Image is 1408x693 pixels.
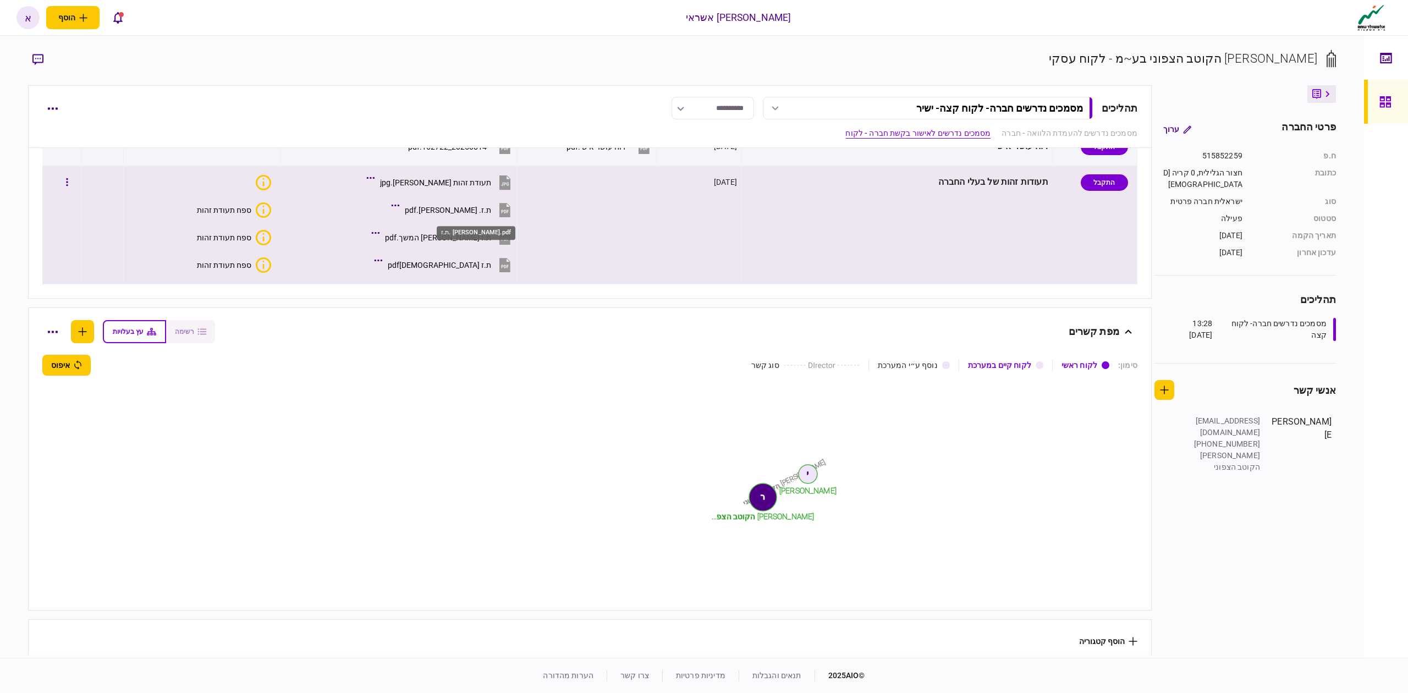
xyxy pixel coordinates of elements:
div: [PERSON_NAME] [1271,415,1332,473]
div: [DATE] [714,177,737,188]
div: ספח תעודת זהות [197,261,251,269]
div: מסמכים נדרשים חברה- לקוח קצה [1215,318,1327,341]
tspan: [PERSON_NAME] [779,486,837,495]
div: [PERSON_NAME] אשראי [686,10,791,25]
div: מסמכים נדרשים חברה- לקוח קצה - ישיר [916,102,1083,114]
tspan: [PERSON_NAME] הקוטב הצפ... [712,512,814,521]
button: ת.ז. רחל.pdf [394,197,513,222]
div: [EMAIL_ADDRESS][DOMAIN_NAME] [1189,415,1260,438]
div: איכות לא מספקת [256,202,271,218]
a: הערות מהדורה [543,671,593,680]
button: פתח תפריט להוספת לקוח [46,6,100,29]
div: התקבל [1081,174,1128,191]
div: תעודות זהות של בעלי החברה [745,170,1048,195]
button: מסמכים נדרשים חברה- לקוח קצה- ישיר [763,97,1093,119]
button: עץ בעלויות [103,320,166,343]
button: רשימה [166,320,215,343]
button: איכות לא מספקתספח תעודת זהות [197,257,271,273]
button: תעודת זהות ישראל.jpg [369,170,513,195]
div: אנשי קשר [1294,383,1336,398]
div: ספח תעודת זהות [197,233,251,242]
text: ר [761,492,765,501]
a: מסמכים נדרשים חברה- לקוח קצה13:28 [DATE] [1168,318,1336,341]
a: תנאים והגבלות [752,671,801,680]
span: עץ בעלויות [113,328,144,335]
div: איכות לא מספקת [256,257,271,273]
text: י [807,469,809,478]
div: ת.ז יהודית.pdf [388,261,491,269]
button: איכות לא מספקת [251,175,271,190]
div: [PERSON_NAME] הקוטב הצפוני [1189,450,1260,473]
button: ת.ז רחל המשך.pdf [374,225,513,250]
button: הוסף קטגוריה [1079,637,1137,646]
div: פרטי החברה [1281,119,1335,139]
button: איכות לא מספקתספח תעודת זהות [197,202,271,218]
div: ת.ז. [PERSON_NAME].pdf [437,226,515,240]
button: איכות לא מספקתספח תעודת זהות [197,230,271,245]
div: סוג [1253,196,1336,207]
div: [PERSON_NAME] הקוטב הצפוני בע~מ - לקוח עסקי [1049,50,1317,68]
div: ח.פ [1253,150,1336,162]
div: ת.ז. רחל.pdf [405,206,491,215]
div: סימון : [1118,360,1137,371]
div: מפת קשרים [1069,320,1119,343]
div: חצור הגלילית, 0 קריה [DEMOGRAPHIC_DATA] [1163,167,1242,190]
div: © 2025 AIO [815,670,865,681]
div: לקוח ראשי [1061,360,1097,371]
button: ת.ז יהודית.pdf [377,252,513,277]
div: תעודת זהות ישראל.jpg [380,178,491,187]
div: 515852259 [1163,150,1242,162]
button: ערוך [1154,119,1200,139]
text: [PERSON_NAME] הקוטב הצפוני [742,458,827,507]
button: פתח רשימת התראות [106,6,129,29]
button: א [16,6,40,29]
div: פעילה [1163,213,1242,224]
div: [DATE] [1163,230,1242,241]
div: תהליכים [1154,292,1336,307]
div: תהליכים [1102,101,1137,116]
div: ישראלית חברה פרטית [1163,196,1242,207]
button: איפוס [42,355,91,376]
div: לקוח קיים במערכת [968,360,1031,371]
div: 13:28 [DATE] [1168,318,1212,341]
div: כתובת [1253,167,1336,190]
div: איכות לא מספקת [256,230,271,245]
a: מסמכים נדרשים להעמדת הלוואה - חברה [1002,128,1137,139]
div: ת.ז רחל המשך.pdf [385,233,491,242]
div: עדכון אחרון [1253,247,1336,258]
div: [DATE] [1163,247,1242,258]
div: איכות לא מספקת [256,175,271,190]
div: [PHONE_NUMBER] [1189,438,1260,450]
div: סטטוס [1253,213,1336,224]
img: client company logo [1355,4,1388,31]
div: נוסף ע״י המערכת [878,360,938,371]
a: מסמכים נדרשים לאישור בקשת חברה - לקוח [845,128,991,139]
div: תאריך הקמה [1253,230,1336,241]
span: רשימה [175,328,194,335]
a: מדיניות פרטיות [676,671,725,680]
div: ספח תעודת זהות [197,206,251,215]
a: צרו קשר [620,671,649,680]
div: סוג קשר [751,360,779,371]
